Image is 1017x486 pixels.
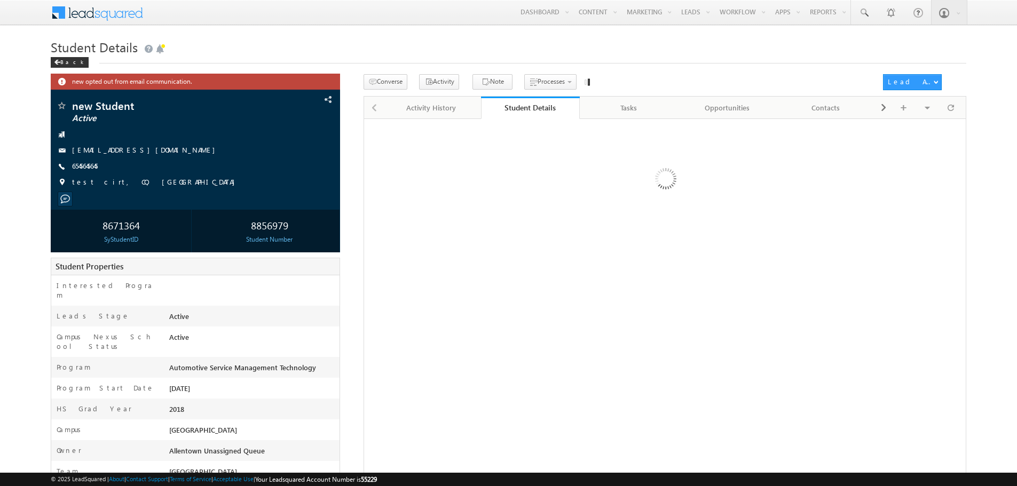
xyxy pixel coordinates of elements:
[419,74,459,90] button: Activity
[170,475,211,482] a: Terms of Service
[213,475,254,482] a: Acceptable Use
[167,332,340,347] div: Active
[255,475,377,483] span: Your Leadsquared Account Number is
[72,145,220,156] span: [EMAIL_ADDRESS][DOMAIN_NAME]
[57,281,155,300] label: Interested Program
[72,161,98,170] a: 6545645645
[167,466,340,481] div: [GEOGRAPHIC_DATA]
[57,332,155,351] label: Campus Nexus School Status
[687,101,768,114] div: Opportunities
[391,101,471,114] div: Activity History
[57,311,130,321] label: Leads Stage
[167,425,340,440] div: [GEOGRAPHIC_DATA]
[51,57,89,68] div: Back
[126,475,168,482] a: Contact Support
[888,77,933,86] div: Lead Actions
[57,425,85,434] label: Campus
[538,77,565,85] span: Processes
[610,125,720,236] img: Loading...
[364,74,407,90] button: Converse
[202,215,337,235] div: 8856979
[72,113,253,124] span: Active
[580,97,679,119] a: Tasks
[53,215,188,235] div: 8671364
[109,475,124,482] a: About
[588,101,669,114] div: Tasks
[167,404,340,419] div: 2018
[202,235,337,244] div: Student Number
[361,475,377,483] span: 55229
[489,102,572,113] div: Student Details
[883,74,942,90] button: Lead Actions
[72,177,240,188] span: test cirt, CO, [GEOGRAPHIC_DATA]
[57,445,82,455] label: Owner
[777,97,876,119] a: Contacts
[472,74,513,90] button: Note
[167,383,340,398] div: [DATE]
[57,404,132,413] label: HS Grad Year
[167,362,340,377] div: Automotive Service Management Technology
[679,97,777,119] a: Opportunities
[51,474,377,484] span: © 2025 LeadSquared | | | | |
[53,235,188,244] div: SyStudentID
[51,57,94,66] a: Back
[382,97,481,119] a: Activity History
[581,75,590,89] img: search-leads-loading.gif
[56,261,123,272] span: Student Properties
[785,101,866,114] div: Contacts
[167,311,340,326] div: Active
[57,466,78,476] label: Team
[57,383,154,393] label: Program Start Date
[169,446,265,455] span: Allentown Unassigned Queue
[57,362,91,372] label: Program
[72,100,253,111] span: new Student
[72,76,295,85] span: new opted out from email communication.
[524,74,577,90] button: Processes
[51,38,138,55] span: Student Details
[481,97,580,119] a: Student Details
